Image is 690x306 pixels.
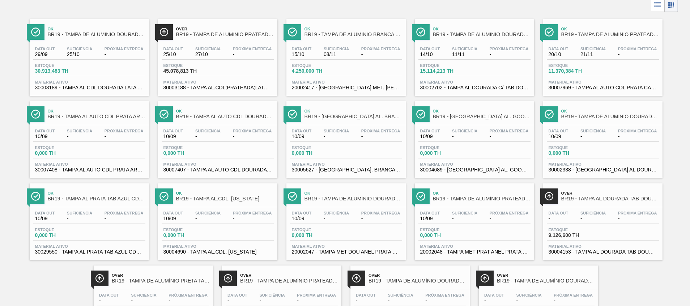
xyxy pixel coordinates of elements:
span: 10/09 [420,134,440,139]
span: Suficiência [67,129,92,133]
span: 30004689 - TAMPA AL. GOOSE TAB PRETA GANSO [420,167,529,173]
span: 30007969 - TAMPA AL AUTO CDL PRATA CANPACK [549,85,657,90]
img: Ícone [416,27,425,37]
span: Over [497,273,595,277]
span: Próxima Entrega [233,129,272,133]
span: Data out [35,129,55,133]
span: Próxima Entrega [490,47,529,51]
span: Próxima Entrega [361,129,400,133]
a: ÍconeOkBR19 - TAMPA DE ALUMÍNIO DOURADA TAB DOURADO CROWNData out10/09Suficiência-Próxima Entrega... [538,96,666,178]
span: Próxima Entrega [233,47,272,51]
span: - [324,216,349,221]
span: Próxima Entrega [490,211,529,215]
span: 10/09 [292,216,312,221]
span: 14/10 [420,52,440,57]
span: Over [240,273,338,277]
span: - [67,216,92,221]
span: Suficiência [452,47,477,51]
a: ÍconeOkBR19 - [GEOGRAPHIC_DATA] AL. BRANCA TAB AZUL B64Data out10/09Suficiência-Próxima Entrega-E... [281,96,409,178]
span: Data out [227,293,247,297]
span: Over [369,273,466,277]
span: Material ativo [35,162,144,166]
span: - [233,134,272,139]
span: 10/09 [163,134,183,139]
span: BR19 - TAMPA DE ALUMÍNIO PRATEADA BALL CDL [176,32,274,37]
span: BR19 - TAMPA DE ALUMÍNIO DOURADA TAB DOURADO CROWN [561,114,659,119]
span: Data out [420,47,440,51]
span: Estoque [163,228,214,232]
span: 30007407 - TAMPA AL AUTO CDL DOURADA ARDAGH [163,167,272,173]
span: 25/10 [67,52,92,57]
span: Ok [304,191,402,195]
span: - [549,216,568,221]
span: Material ativo [420,80,529,84]
span: 10/09 [163,216,183,221]
span: Próxima Entrega [233,211,272,215]
span: Over [112,273,209,277]
span: - [233,52,272,57]
span: Material ativo [35,80,144,84]
span: - [516,298,541,303]
span: 45.078,813 TH [163,68,214,74]
span: 20002047 - TAMPA MET DOU ANEL PRATA CERVEJA CX600 [292,249,400,255]
a: ÍconeOkBR19 - TAMPA AL AUTO CDL PRATA ARDAGHData out10/09Suficiência-Próxima Entrega-Estoque0,000... [24,96,153,178]
span: Suficiência [324,211,349,215]
span: - [361,216,400,221]
span: 0,000 TH [163,150,214,156]
span: 10/09 [35,134,55,139]
span: Próxima Entrega [490,129,529,133]
span: Próxima Entrega [618,211,657,215]
span: - [484,298,504,303]
span: - [580,216,606,221]
span: - [195,134,221,139]
span: - [131,298,156,303]
span: 30.913,483 TH [35,68,86,74]
span: Suficiência [388,293,413,297]
span: 30003188 - TAMPA AL.CDL;PRATEADA;LATA-AUTOMATICA; [163,85,272,90]
span: Ok [176,109,274,113]
span: Ok [561,109,659,113]
span: Suficiência [324,47,349,51]
span: Estoque [292,63,342,68]
span: 30005627 - TAMPA AL. BRANCA TAB AZUL B64 AUTO [292,167,400,173]
img: Ícone [416,110,425,119]
span: Ok [48,191,145,195]
span: 9.126,600 TH [549,233,599,238]
span: Próxima Entrega [554,293,593,297]
span: - [356,298,376,303]
span: - [169,298,208,303]
span: Suficiência [195,47,221,51]
span: Material ativo [163,80,272,84]
span: BR19 - TAMPA AL DOURADA TAB DOURADA CANPACK CDL [561,196,659,201]
img: Ícone [545,110,554,119]
span: 30003189 - TAMPA AL CDL DOURADA LATA AUTOMATICA [35,85,144,90]
span: Data out [99,293,119,297]
span: - [618,216,657,221]
span: 0,000 TH [163,233,214,238]
span: Data out [549,47,568,51]
span: - [324,134,349,139]
span: 20002417 - TAMPA MET. BRANCA ANEL AZUL CX600 [292,85,400,90]
span: Data out [163,211,183,215]
a: ÍconeOkBR19 - TAMPA DE ALUMÍNIO DOURADA TAB PRATA MINASData out10/09Suficiência-Próxima Entrega-E... [281,178,409,260]
span: Suficiência [516,293,541,297]
span: 0,000 TH [35,233,86,238]
img: Ícone [159,110,169,119]
img: Ícone [545,192,554,201]
span: Ok [433,109,531,113]
span: BR19 - TAMPA DE ALUMÍNIO DOURADA CANPACK CDL [497,278,595,284]
span: Suficiência [580,211,606,215]
span: Data out [35,211,55,215]
span: Data out [549,129,568,133]
span: Material ativo [163,244,272,248]
span: Próxima Entrega [297,293,336,297]
span: BR19 - TAMPA DE ALUMÍNIO DOURADA BALL CDL [48,32,145,37]
a: ÍconeOkBR19 - TAMPA AL PRATA TAB AZUL CDL AUTOData out10/09Suficiência-Próxima Entrega-Estoque0,0... [24,178,153,260]
span: 30007408 - TAMPA AL AUTO CDL PRATA ARDAGH [35,167,144,173]
span: Ok [433,191,531,195]
span: - [388,298,413,303]
span: BR19 - TAMPA DE ALUMÍNIO PRETA TAB PRETO [112,278,209,284]
a: ÍconeOverBR19 - TAMPA AL DOURADA TAB DOURADA CANPACK CDLData out-Suficiência-Próxima Entrega-Esto... [538,178,666,260]
span: Material ativo [420,244,529,248]
a: ÍconeOkBR19 - TAMPA AL AUTO CDL DOURADA ARDAGHData out10/09Suficiência-Próxima Entrega-Estoque0,0... [153,96,281,178]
